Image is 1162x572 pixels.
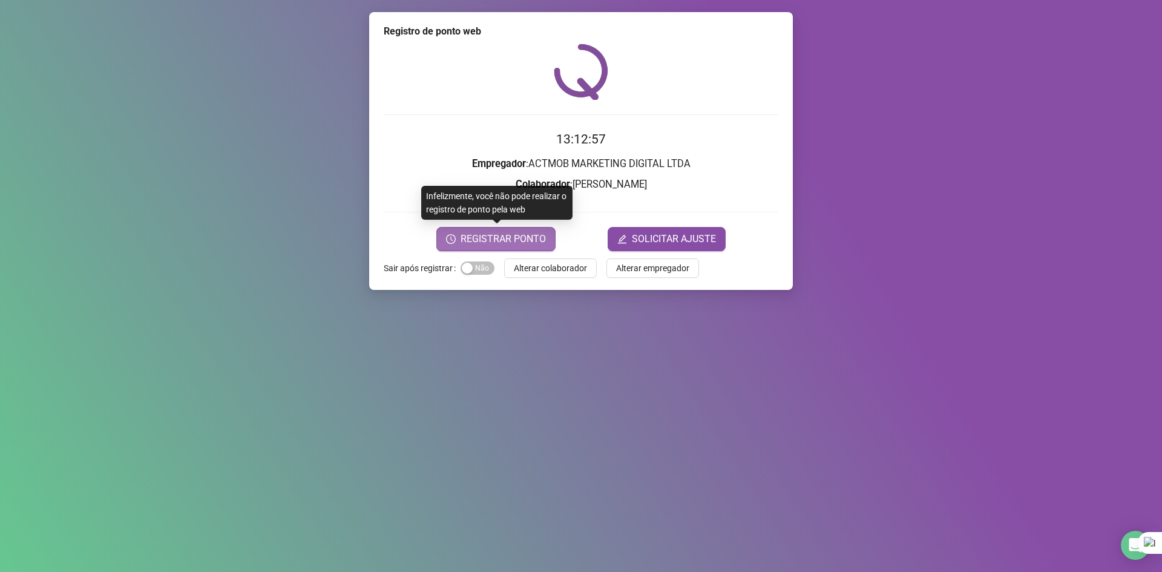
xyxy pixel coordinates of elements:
img: QRPoint [554,44,608,100]
span: SOLICITAR AJUSTE [632,232,716,246]
time: 13:12:57 [556,132,606,146]
button: Alterar colaborador [504,258,597,278]
h3: : [PERSON_NAME] [384,177,778,192]
div: Registro de ponto web [384,24,778,39]
button: Alterar empregador [606,258,699,278]
strong: Colaborador [516,179,570,190]
span: edit [617,234,627,244]
button: editSOLICITAR AJUSTE [608,227,726,251]
span: Alterar empregador [616,261,689,275]
span: REGISTRAR PONTO [461,232,546,246]
label: Sair após registrar [384,258,461,278]
strong: Empregador [472,158,526,169]
button: REGISTRAR PONTO [436,227,556,251]
span: Alterar colaborador [514,261,587,275]
div: Infelizmente, você não pode realizar o registro de ponto pela web [421,186,573,220]
div: Open Intercom Messenger [1121,531,1150,560]
h3: : ACTMOB MARKETING DIGITAL LTDA [384,156,778,172]
span: clock-circle [446,234,456,244]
